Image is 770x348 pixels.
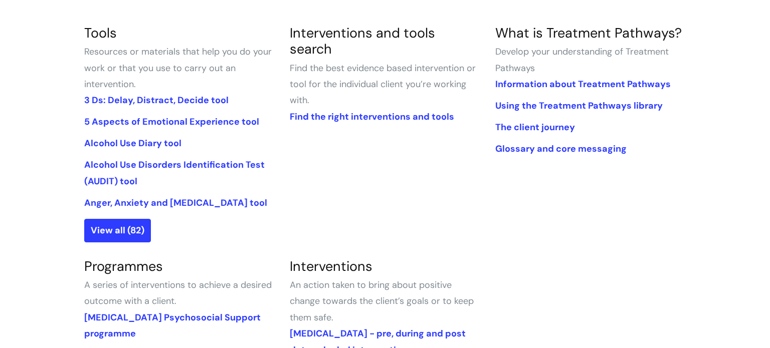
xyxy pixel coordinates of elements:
span: Resources or materials that help you do your work or that you use to carry out an intervention. [84,46,272,90]
a: Using the Treatment Pathways library [495,100,663,112]
a: Alcohol Use Disorders Identification Test (AUDIT) tool [84,159,265,187]
a: Interventions [290,257,372,275]
a: The client journey [495,121,575,133]
span: Find the best evidence based intervention or tool for the individual client you’re working with. [290,62,476,107]
a: 3 Ds: Delay, Distract, Decide tool [84,94,229,106]
span: A series of interventions to achieve a desired outcome with a client. [84,279,272,307]
a: Glossary and core messaging [495,143,627,155]
a: Information about Treatment Pathways [495,78,671,90]
a: [MEDICAL_DATA] Psychosocial Support programme [84,311,261,339]
span: Develop your understanding of Treatment Pathways [495,46,669,74]
a: View all (82) [84,219,151,242]
a: Programmes [84,257,163,275]
a: Anger, Anxiety and [MEDICAL_DATA] tool [84,197,267,209]
a: Interventions and tools search [290,24,435,58]
a: Tools [84,24,117,42]
a: What is Treatment Pathways? [495,24,682,42]
a: Alcohol Use Diary tool [84,137,181,149]
a: 5 Aspects of Emotional Experience tool [84,116,259,128]
span: An action taken to bring about positive change towards the client’s goals or to keep them safe. [290,279,474,323]
a: Find the right interventions and tools [290,111,454,123]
